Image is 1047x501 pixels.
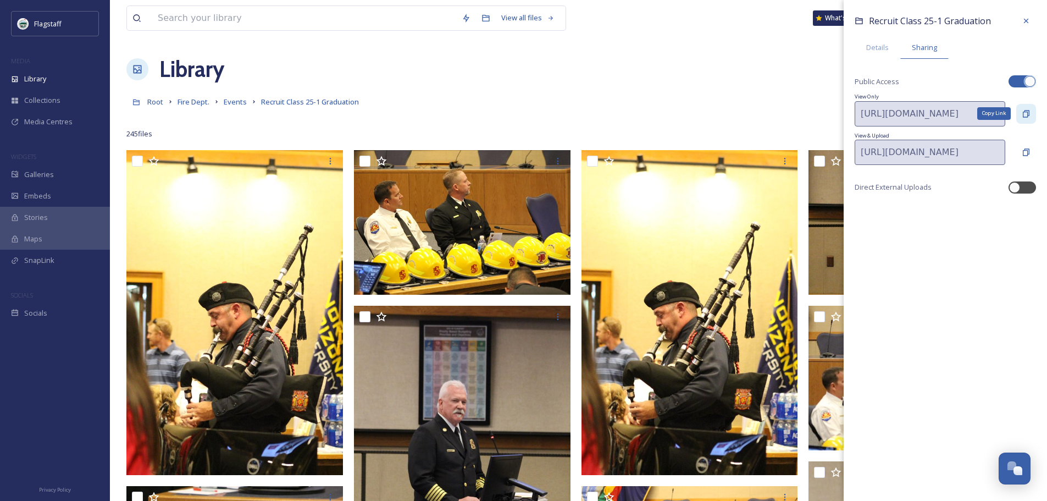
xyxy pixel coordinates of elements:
[126,150,343,475] img: IMG_7439.jpeg
[178,97,209,107] span: Fire Dept.
[24,169,54,180] span: Galleries
[24,74,46,84] span: Library
[18,18,29,29] img: images%20%282%29.jpeg
[147,95,163,108] a: Root
[24,191,51,201] span: Embeds
[977,107,1011,119] div: Copy Link
[261,95,359,108] a: Recruit Class 25-1 Graduation
[159,53,224,86] a: Library
[24,212,48,223] span: Stories
[24,95,60,106] span: Collections
[126,129,152,139] span: 245 file s
[11,57,30,65] span: MEDIA
[224,95,247,108] a: Events
[224,97,247,107] span: Events
[24,117,73,127] span: Media Centres
[813,10,868,26] a: What's New
[147,97,163,107] span: Root
[34,19,62,29] span: Flagstaff
[24,234,42,244] span: Maps
[808,150,1025,295] img: IMG_7540.jpeg
[496,7,560,29] a: View all files
[999,453,1031,485] button: Open Chat
[855,182,932,192] span: Direct External Uploads
[11,291,33,299] span: SOCIALS
[855,93,1036,101] span: View Only
[39,482,71,496] a: Privacy Policy
[354,150,570,295] img: IMG_7442.jpeg
[24,255,54,266] span: SnapLink
[261,97,359,107] span: Recruit Class 25-1 Graduation
[808,306,1025,450] img: IMG_7553.jpeg
[178,95,209,108] a: Fire Dept.
[855,132,1036,140] span: View & Upload
[24,308,47,318] span: Socials
[152,6,456,30] input: Search your library
[912,42,937,53] span: Sharing
[866,42,889,53] span: Details
[11,152,36,161] span: WIDGETS
[581,150,798,475] img: IMG_7440.jpeg
[855,76,899,87] span: Public Access
[39,486,71,493] span: Privacy Policy
[869,15,991,27] span: Recruit Class 25-1 Graduation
